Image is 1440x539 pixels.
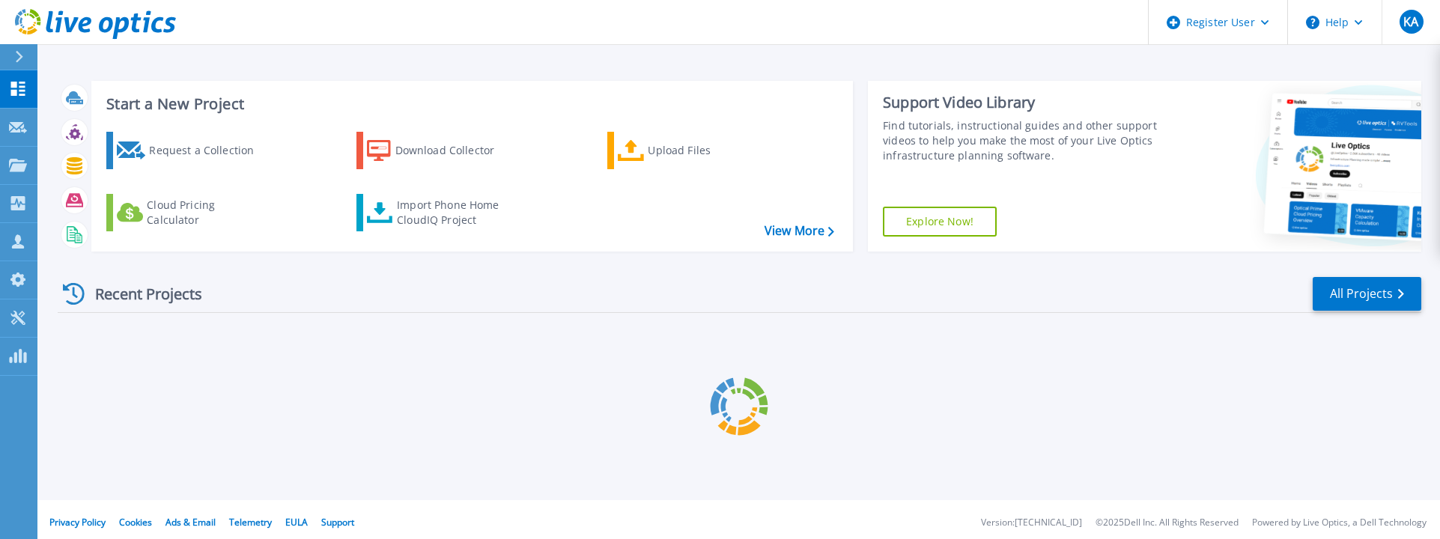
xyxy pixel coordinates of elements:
[883,207,997,237] a: Explore Now!
[1252,518,1427,528] li: Powered by Live Optics, a Dell Technology
[1313,277,1421,311] a: All Projects
[395,135,515,165] div: Download Collector
[165,516,216,529] a: Ads & Email
[397,198,514,228] div: Import Phone Home CloudIQ Project
[119,516,152,529] a: Cookies
[1403,16,1418,28] span: KA
[883,93,1165,112] div: Support Video Library
[285,516,308,529] a: EULA
[356,132,523,169] a: Download Collector
[607,132,774,169] a: Upload Files
[765,224,834,238] a: View More
[149,135,269,165] div: Request a Collection
[147,198,267,228] div: Cloud Pricing Calculator
[106,96,833,112] h3: Start a New Project
[229,516,272,529] a: Telemetry
[321,516,354,529] a: Support
[58,275,222,312] div: Recent Projects
[1096,518,1239,528] li: © 2025 Dell Inc. All Rights Reserved
[106,132,273,169] a: Request a Collection
[883,118,1165,163] div: Find tutorials, instructional guides and other support videos to help you make the most of your L...
[981,518,1082,528] li: Version: [TECHNICAL_ID]
[648,135,768,165] div: Upload Files
[49,516,106,529] a: Privacy Policy
[106,194,273,231] a: Cloud Pricing Calculator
